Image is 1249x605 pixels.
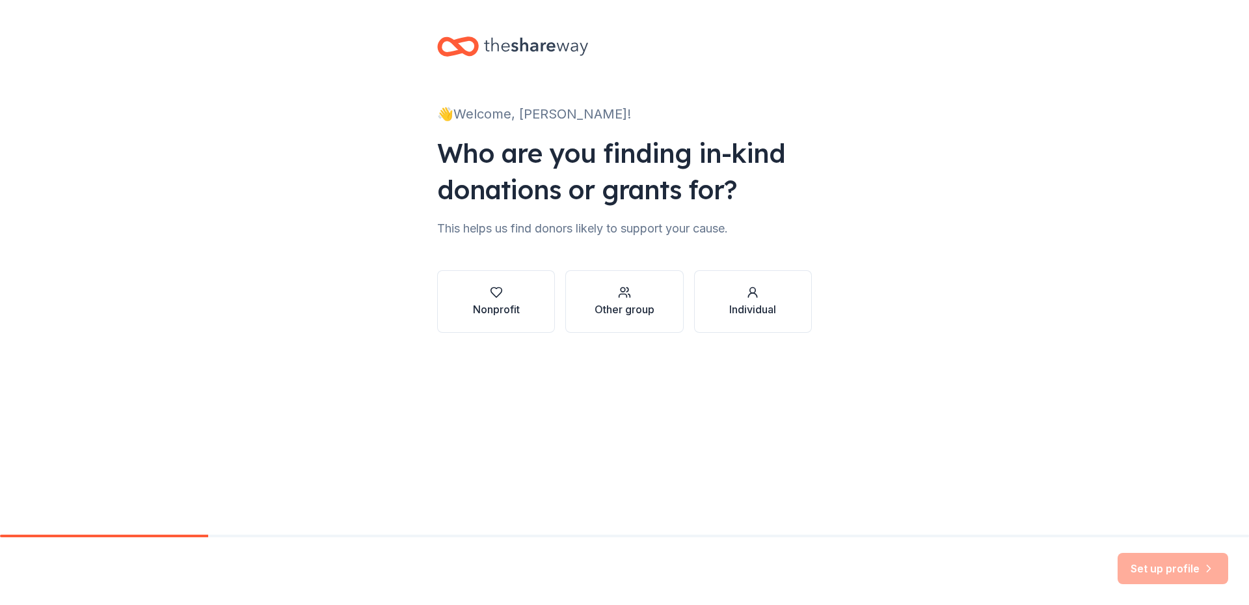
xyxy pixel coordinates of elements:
div: Who are you finding in-kind donations or grants for? [437,135,812,208]
div: Individual [729,302,776,317]
button: Nonprofit [437,270,555,333]
div: Nonprofit [473,302,520,317]
button: Individual [694,270,812,333]
div: 👋 Welcome, [PERSON_NAME]! [437,104,812,124]
div: Other group [595,302,654,317]
button: Other group [565,270,683,333]
div: This helps us find donors likely to support your cause. [437,218,812,239]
